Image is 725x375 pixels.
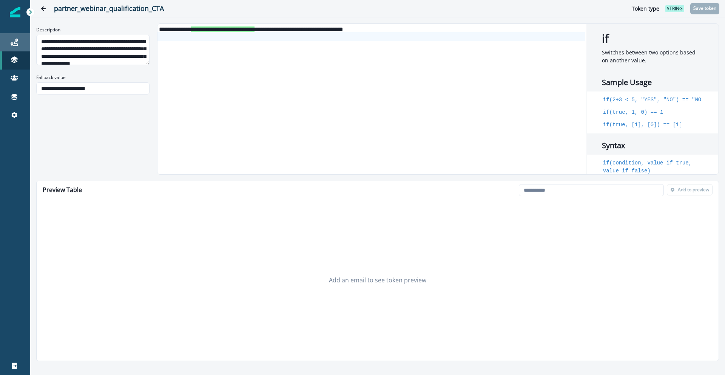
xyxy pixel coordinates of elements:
img: Inflection [10,7,20,17]
p: Fallback value [36,74,66,81]
p: Add to preview [678,187,709,192]
span: string [665,5,684,12]
code: if(true, 1, 0) == 1 [602,108,664,116]
code: if(true, [1], [0]) == [1] [602,121,683,129]
h2: Sample Usage [587,73,718,91]
button: Go back [36,1,51,16]
h2: if [587,24,718,45]
p: Save token [693,6,716,11]
button: Add to preview [667,184,713,195]
p: Add an email to see token preview [329,276,426,285]
button: Save token [690,3,719,14]
h2: Syntax [587,136,718,155]
p: Description [36,26,60,33]
p: Token type [632,5,659,12]
h2: Preview Table [40,183,85,197]
code: if(condition, value_if_true, value_if_false) [602,159,703,175]
h2: partner_webinar_qualification_CTA [54,5,617,13]
p: Switches between two options based on another value. [587,48,718,64]
code: if(2+3 < 5, "YES", "NO") == "NO [602,96,702,104]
